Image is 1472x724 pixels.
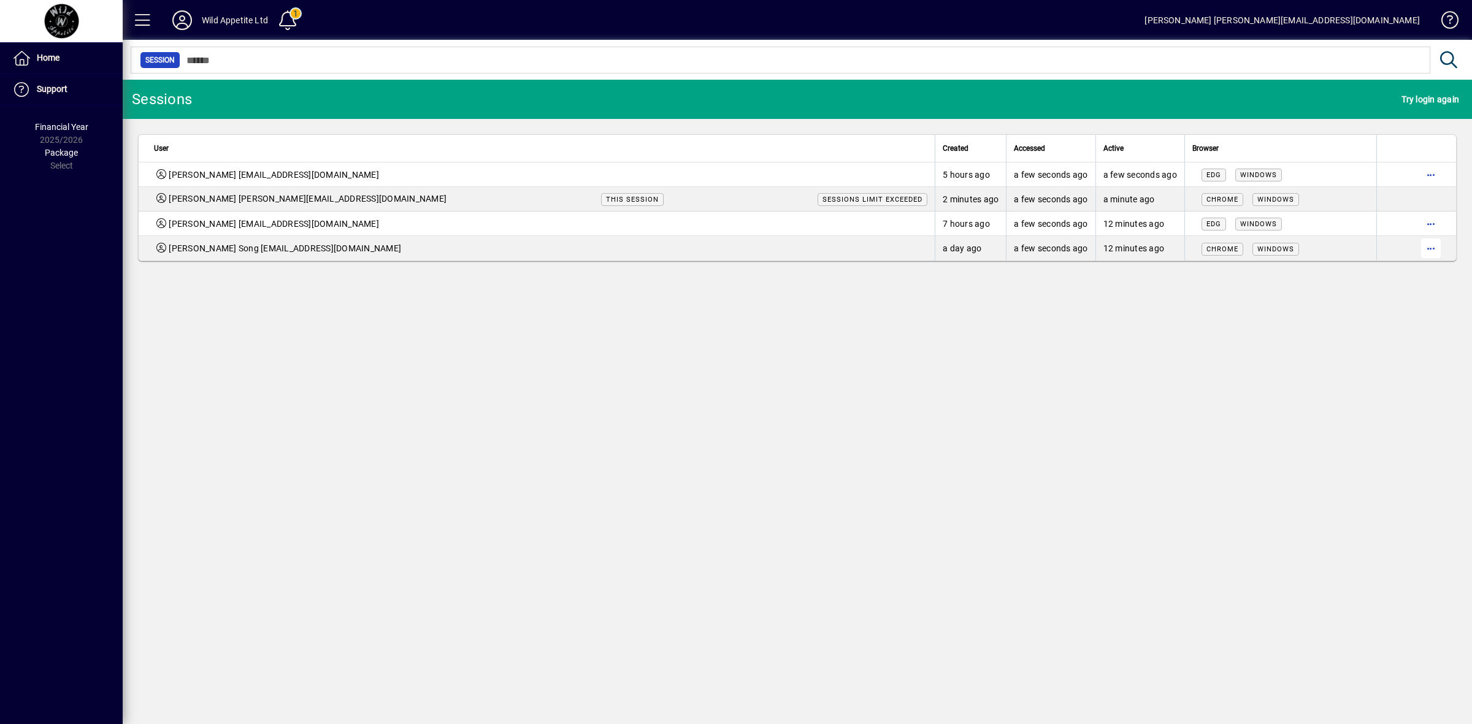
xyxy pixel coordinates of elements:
[1206,245,1238,253] span: Chrome
[169,169,379,181] span: [PERSON_NAME] [EMAIL_ADDRESS][DOMAIN_NAME]
[1240,220,1277,228] span: Windows
[6,43,123,74] a: Home
[1095,211,1184,236] td: 12 minutes ago
[154,142,169,155] span: User
[37,53,59,63] span: Home
[1006,187,1095,211] td: a few seconds ago
[169,242,401,254] span: [PERSON_NAME] Song [EMAIL_ADDRESS][DOMAIN_NAME]
[935,162,1006,187] td: 5 hours ago
[1206,171,1221,179] span: Edg
[163,9,202,31] button: Profile
[1095,162,1184,187] td: a few seconds ago
[1014,142,1045,155] span: Accessed
[169,192,447,205] span: [PERSON_NAME] [PERSON_NAME][EMAIL_ADDRESS][DOMAIN_NAME]
[1192,217,1369,230] div: Mozilla/5.0 (Windows NT 10.0; Win64; x64) AppleWebKit/537.36 (KHTML, like Gecko) Chrome/125.0.0.0...
[1398,88,1462,110] button: Try login again
[1401,90,1459,109] span: Try login again
[169,218,379,230] span: [PERSON_NAME] [EMAIL_ADDRESS][DOMAIN_NAME]
[35,122,88,132] span: Financial Year
[202,10,268,30] div: Wild Appetite Ltd
[1257,196,1294,204] span: Windows
[1006,211,1095,236] td: a few seconds ago
[1095,187,1184,211] td: a minute ago
[1006,162,1095,187] td: a few seconds ago
[1192,242,1369,255] div: Mozilla/5.0 (Windows NT 10.0; Win64; x64) AppleWebKit/537.36 (KHTML, like Gecko) Chrome/140.0.0.0...
[1421,238,1441,258] button: More options
[6,74,123,105] a: Support
[935,187,1006,211] td: 2 minutes ago
[37,84,67,94] span: Support
[1257,245,1294,253] span: Windows
[822,196,922,204] span: Sessions limit exceeded
[935,211,1006,236] td: 7 hours ago
[1240,171,1277,179] span: Windows
[1421,214,1441,234] button: More options
[1144,10,1420,30] div: [PERSON_NAME] [PERSON_NAME][EMAIL_ADDRESS][DOMAIN_NAME]
[1206,196,1238,204] span: Chrome
[1192,142,1219,155] span: Browser
[132,90,192,109] div: Sessions
[1103,142,1124,155] span: Active
[1006,236,1095,261] td: a few seconds ago
[606,196,659,204] span: This session
[1421,165,1441,185] button: More options
[145,54,175,66] span: Session
[1206,220,1221,228] span: Edg
[943,142,968,155] span: Created
[1432,2,1457,42] a: Knowledge Base
[1192,168,1369,181] div: Mozilla/5.0 (Windows NT 10.0; Win64; x64) AppleWebKit/537.36 (KHTML, like Gecko) Chrome/140.0.0.0...
[1192,192,1369,205] div: Mozilla/5.0 (Windows NT 10.0; Win64; x64) AppleWebKit/537.36 (KHTML, like Gecko) Chrome/140.0.0.0...
[1095,236,1184,261] td: 12 minutes ago
[935,236,1006,261] td: a day ago
[45,148,78,158] span: Package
